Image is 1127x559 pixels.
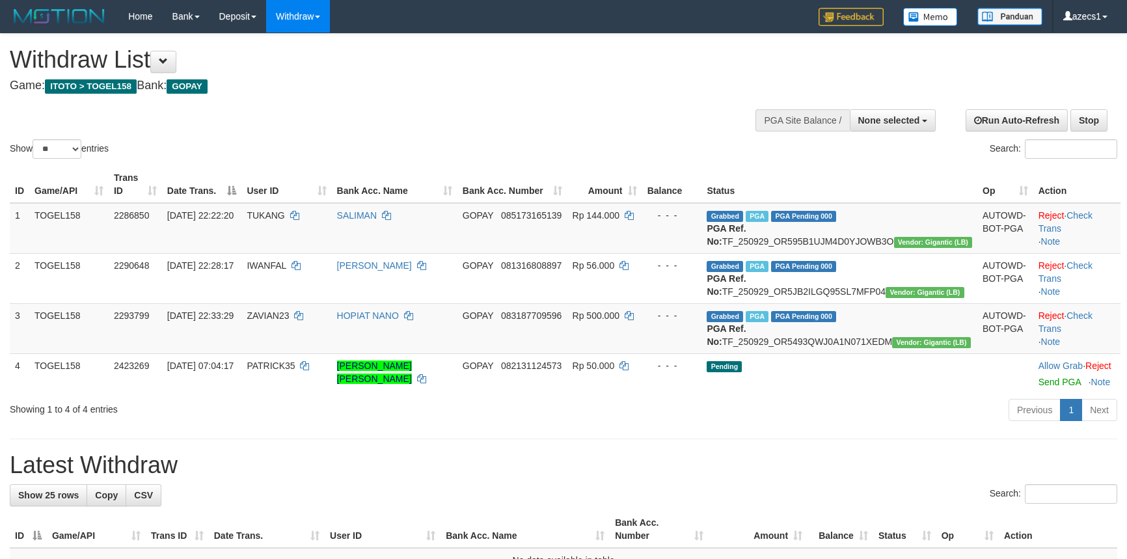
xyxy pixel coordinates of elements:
[10,253,29,303] td: 2
[126,484,161,506] a: CSV
[441,511,610,548] th: Bank Acc. Name: activate to sort column ascending
[1009,399,1061,421] a: Previous
[903,8,958,26] img: Button%20Memo.svg
[1041,236,1061,247] a: Note
[463,361,493,371] span: GOPAY
[707,323,746,347] b: PGA Ref. No:
[10,166,29,203] th: ID
[95,490,118,500] span: Copy
[10,79,739,92] h4: Game: Bank:
[114,310,150,321] span: 2293799
[45,79,137,94] span: ITOTO > TOGEL158
[337,210,377,221] a: SALIMAN
[501,260,562,271] span: Copy 081316808897 to clipboard
[501,361,562,371] span: Copy 082131124573 to clipboard
[1039,210,1065,221] a: Reject
[1039,210,1093,234] a: Check Trans
[29,203,109,254] td: TOGEL158
[29,303,109,353] td: TOGEL158
[1033,203,1120,254] td: · ·
[332,166,457,203] th: Bank Acc. Name: activate to sort column ascending
[87,484,126,506] a: Copy
[707,273,746,297] b: PGA Ref. No:
[701,303,977,353] td: TF_250929_OR5493QWJ0A1N071XEDM
[167,260,234,271] span: [DATE] 22:28:17
[463,210,493,221] span: GOPAY
[114,260,150,271] span: 2290648
[573,310,619,321] span: Rp 500.000
[1081,399,1117,421] a: Next
[746,261,768,272] span: Marked by azecs1
[47,511,146,548] th: Game/API: activate to sort column ascending
[977,203,1033,254] td: AUTOWD-BOT-PGA
[18,490,79,500] span: Show 25 rows
[886,287,964,298] span: Vendor URL: https://dashboard.q2checkout.com/secure
[873,511,936,548] th: Status: activate to sort column ascending
[10,452,1117,478] h1: Latest Withdraw
[701,203,977,254] td: TF_250929_OR595B1UJM4D0YJOWB3O
[167,210,234,221] span: [DATE] 22:22:20
[771,211,836,222] span: PGA Pending
[858,115,920,126] span: None selected
[337,260,412,271] a: [PERSON_NAME]
[1039,377,1081,387] a: Send PGA
[247,361,295,371] span: PATRICK35
[1039,310,1065,321] a: Reject
[977,166,1033,203] th: Op: activate to sort column ascending
[10,139,109,159] label: Show entries
[567,166,642,203] th: Amount: activate to sort column ascending
[647,309,697,322] div: - - -
[167,310,234,321] span: [DATE] 22:33:29
[1033,353,1120,394] td: ·
[10,47,739,73] h1: Withdraw List
[642,166,702,203] th: Balance
[134,490,153,500] span: CSV
[1039,361,1083,371] a: Allow Grab
[707,261,743,272] span: Grabbed
[501,210,562,221] span: Copy 085173165139 to clipboard
[162,166,242,203] th: Date Trans.: activate to sort column descending
[707,223,746,247] b: PGA Ref. No:
[10,511,47,548] th: ID: activate to sort column descending
[771,311,836,322] span: PGA Pending
[10,203,29,254] td: 1
[999,511,1117,548] th: Action
[337,310,399,321] a: HOPIAT NANO
[746,311,768,322] span: Marked by azecs1
[1085,361,1111,371] a: Reject
[1039,260,1093,284] a: Check Trans
[966,109,1068,131] a: Run Auto-Refresh
[337,361,412,384] a: [PERSON_NAME] [PERSON_NAME]
[29,353,109,394] td: TOGEL158
[109,166,162,203] th: Trans ID: activate to sort column ascending
[1033,253,1120,303] td: · ·
[771,261,836,272] span: PGA Pending
[707,361,742,372] span: Pending
[573,361,615,371] span: Rp 50.000
[209,511,325,548] th: Date Trans.: activate to sort column ascending
[709,511,808,548] th: Amount: activate to sort column ascending
[977,253,1033,303] td: AUTOWD-BOT-PGA
[707,311,743,322] span: Grabbed
[167,361,234,371] span: [DATE] 07:04:17
[247,260,286,271] span: IWANFAL
[1041,336,1061,347] a: Note
[10,398,460,416] div: Showing 1 to 4 of 4 entries
[29,166,109,203] th: Game/API: activate to sort column ascending
[457,166,567,203] th: Bank Acc. Number: activate to sort column ascending
[167,79,208,94] span: GOPAY
[247,210,284,221] span: TUKANG
[1039,260,1065,271] a: Reject
[936,511,999,548] th: Op: activate to sort column ascending
[573,260,615,271] span: Rp 56.000
[1033,303,1120,353] td: · ·
[647,359,697,372] div: - - -
[990,484,1117,504] label: Search:
[1039,361,1085,371] span: ·
[1041,286,1061,297] a: Note
[29,253,109,303] td: TOGEL158
[501,310,562,321] span: Copy 083187709596 to clipboard
[10,353,29,394] td: 4
[977,303,1033,353] td: AUTOWD-BOT-PGA
[1033,166,1120,203] th: Action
